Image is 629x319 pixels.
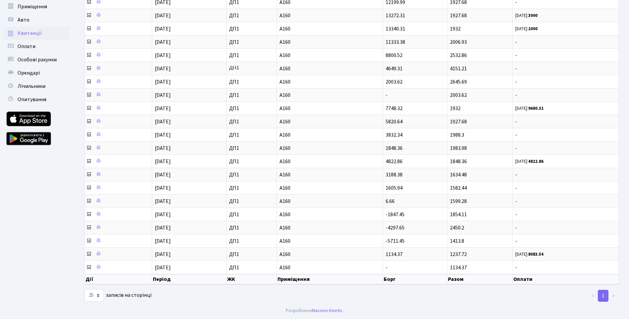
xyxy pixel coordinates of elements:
span: ДП1 [229,66,274,71]
th: Дії [85,274,152,284]
span: ДП1 [229,13,274,18]
span: А160 [280,265,380,270]
span: Приміщення [18,3,47,10]
span: - [386,264,388,271]
span: - [515,265,616,270]
span: [DATE] [155,224,171,231]
span: [DATE] [155,158,171,165]
span: - [515,119,616,124]
a: Лічильники [3,80,70,93]
span: Особові рахунки [18,56,57,63]
span: 1848.36 [386,145,403,152]
span: 5820.64 [386,118,403,125]
span: ДП1 [229,265,274,270]
span: - [515,132,616,138]
span: 1413.8 [450,237,464,245]
span: 2450.2 [450,224,464,231]
span: [DATE] [155,78,171,86]
span: 1605.94 [386,184,403,192]
span: [DATE] [155,92,171,99]
span: 4649.31 [386,65,403,72]
a: 1 [598,290,608,302]
span: [DATE] [155,105,171,112]
span: 2645.69 [450,78,467,86]
span: 4151.21 [450,65,467,72]
span: Орендарі [18,69,40,77]
span: 2003.62 [386,78,403,86]
span: [DATE] [155,118,171,125]
span: [DATE] [155,198,171,205]
span: - [386,92,388,99]
span: [DATE] [155,25,171,32]
span: 1582.44 [450,184,467,192]
span: ДП1 [229,79,274,85]
span: - [515,212,616,217]
small: [DATE]: [515,159,543,164]
span: - [515,93,616,98]
span: ДП1 [229,132,274,138]
span: ДП1 [229,252,274,257]
label: записів на сторінці [85,289,152,302]
span: А160 [280,119,380,124]
span: 1134.37 [386,251,403,258]
span: А160 [280,238,380,244]
a: Опитування [3,93,70,106]
span: Авто [18,16,30,24]
span: 8800.52 [386,52,403,59]
span: - [515,238,616,244]
a: Massive Kinetic [312,307,343,314]
span: 1932 [450,25,461,32]
span: - [515,146,616,151]
span: А160 [280,172,380,177]
a: Оплати [3,40,70,53]
th: ЖК [226,274,277,284]
select: записів на сторінці [85,289,104,302]
span: ДП1 [229,185,274,191]
span: [DATE] [155,237,171,245]
span: Квитанції [18,30,42,37]
span: - [515,66,616,71]
span: Лічильники [18,83,45,90]
span: -4297.65 [386,224,405,231]
span: А160 [280,159,380,164]
span: [DATE] [155,52,171,59]
span: 1134.37 [450,264,467,271]
span: ДП1 [229,225,274,230]
span: 1854.11 [450,211,467,218]
th: Борг [383,274,447,284]
th: Оплати [513,274,619,284]
span: - [515,199,616,204]
span: [DATE] [155,211,171,218]
b: 8083.54 [528,251,543,257]
small: [DATE]: [515,13,537,19]
span: 2006.93 [450,38,467,46]
span: 2003.62 [450,92,467,99]
div: Розроблено . [286,307,344,314]
span: 2532.86 [450,52,467,59]
span: А160 [280,79,380,85]
th: Разом [447,274,513,284]
span: 6.66 [386,198,395,205]
span: [DATE] [155,38,171,46]
span: - [515,39,616,45]
b: 3000 [528,13,537,19]
span: 13272.31 [386,12,405,19]
span: А160 [280,53,380,58]
span: А160 [280,13,380,18]
span: ДП1 [229,172,274,177]
span: ДП1 [229,106,274,111]
b: 9680.32 [528,105,543,111]
span: 1983.98 [450,145,467,152]
span: 3188.38 [386,171,403,178]
span: 3832.34 [386,131,403,139]
span: - [515,225,616,230]
span: [DATE] [155,12,171,19]
b: 2000 [528,26,537,32]
span: ДП1 [229,26,274,32]
small: [DATE]: [515,26,537,32]
span: 1927.68 [450,118,467,125]
span: 13340.31 [386,25,405,32]
span: А160 [280,26,380,32]
span: ДП1 [229,53,274,58]
span: -5711.45 [386,237,405,245]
